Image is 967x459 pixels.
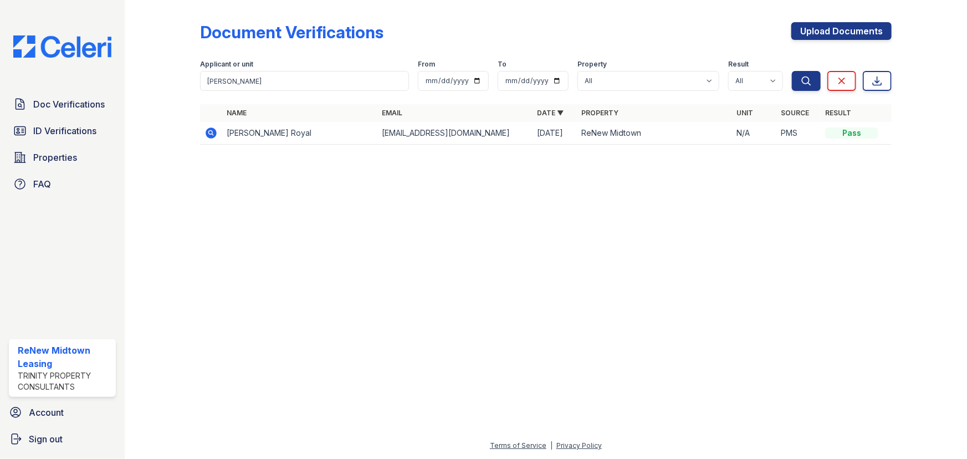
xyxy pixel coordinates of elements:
span: FAQ [33,177,51,191]
a: ID Verifications [9,120,116,142]
a: FAQ [9,173,116,195]
a: Account [4,401,120,424]
div: ReNew Midtown Leasing [18,344,111,370]
td: ReNew Midtown [577,122,732,145]
td: [EMAIL_ADDRESS][DOMAIN_NAME] [377,122,533,145]
a: Unit [736,109,753,117]
a: Sign out [4,428,120,450]
img: CE_Logo_Blue-a8612792a0a2168367f1c8372b55b34899dd931a85d93a1a3d3e32e68fde9ad4.png [4,35,120,58]
div: Document Verifications [200,22,383,42]
a: Result [825,109,851,117]
td: [PERSON_NAME] Royal [222,122,377,145]
a: Property [581,109,618,117]
label: Property [577,60,607,69]
label: Applicant or unit [200,60,253,69]
a: Date ▼ [537,109,564,117]
div: Pass [825,127,878,139]
a: Upload Documents [791,22,892,40]
label: Result [728,60,749,69]
div: Trinity Property Consultants [18,370,111,392]
span: Properties [33,151,77,164]
a: Source [781,109,809,117]
span: Doc Verifications [33,98,105,111]
td: PMS [776,122,821,145]
td: N/A [732,122,776,145]
div: | [550,441,552,450]
a: Name [227,109,247,117]
span: Sign out [29,432,63,446]
a: Privacy Policy [556,441,602,450]
a: Terms of Service [490,441,546,450]
a: Doc Verifications [9,93,116,115]
a: Properties [9,146,116,169]
input: Search by name, email, or unit number [200,71,409,91]
td: [DATE] [533,122,577,145]
a: Email [382,109,402,117]
span: Account [29,406,64,419]
span: ID Verifications [33,124,96,137]
label: To [498,60,506,69]
label: From [418,60,435,69]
